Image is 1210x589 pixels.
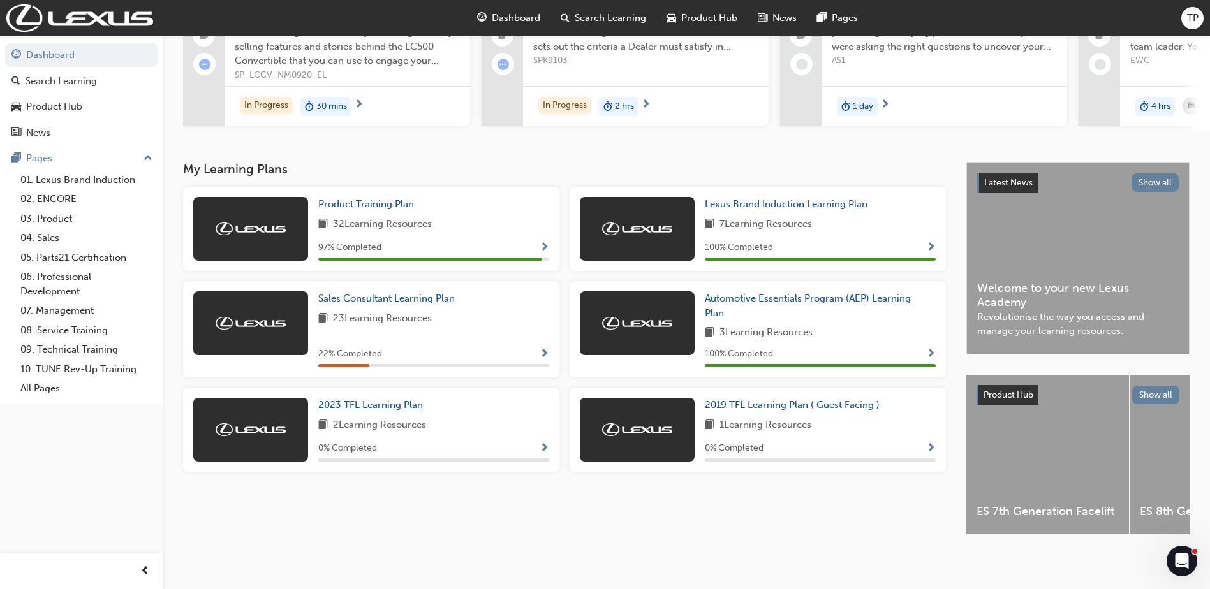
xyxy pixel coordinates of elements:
[880,99,890,111] span: next-icon
[681,11,737,25] span: Product Hub
[977,310,1179,338] span: Revolutionise the way you access and manage your learning resources.
[318,311,328,327] span: book-icon
[1132,173,1179,192] button: Show all
[5,121,158,145] a: News
[235,68,460,83] span: SP_LCCV_NM0920_EL
[1151,99,1170,114] span: 4 hrs
[15,228,158,248] a: 04. Sales
[26,99,82,114] div: Product Hub
[318,441,377,456] span: 0 % Completed
[305,98,314,115] span: duration-icon
[11,153,21,164] span: pages-icon
[316,99,347,114] span: 30 mins
[15,340,158,360] a: 09. Technical Training
[705,347,773,361] span: 100 % Completed
[540,242,549,254] span: Show Progress
[318,197,419,212] a: Product Training Plan
[748,5,807,31] a: news-iconNews
[602,423,672,436] img: Trak
[705,418,714,433] span: book-icon
[832,54,1057,68] span: AS1
[966,162,1190,354] a: Latest NewsShow allWelcome to your new Lexus AcademyRevolutionise the way you access and manage y...
[15,209,158,229] a: 03. Product
[11,50,21,61] span: guage-icon
[354,99,364,111] span: next-icon
[1187,11,1199,25] span: TP
[216,222,286,235] img: Trak
[705,399,880,411] span: 2019 TFL Learning Plan ( Guest Facing )
[719,418,811,433] span: 1 Learning Resources
[492,11,540,25] span: Dashboard
[318,399,423,411] span: 2023 TFL Learning Plan
[467,5,550,31] a: guage-iconDashboard
[318,418,328,433] span: book-icon
[853,99,873,114] span: 1 day
[6,4,153,32] img: Trak
[11,127,21,139] span: news-icon
[15,189,158,209] a: 02. ENCORE
[705,240,773,255] span: 100 % Completed
[807,5,868,31] a: pages-iconPages
[667,10,676,26] span: car-icon
[561,10,570,26] span: search-icon
[926,242,936,254] span: Show Progress
[705,197,873,212] a: Lexus Brand Induction Learning Plan
[11,76,20,87] span: search-icon
[11,101,21,113] span: car-icon
[15,301,158,321] a: 07. Management
[318,217,328,233] span: book-icon
[575,11,646,25] span: Search Learning
[977,385,1179,405] a: Product HubShow all
[15,379,158,398] a: All Pages
[926,240,936,256] button: Show Progress
[977,173,1179,193] a: Latest NewsShow all
[1095,59,1106,70] span: learningRecordVerb_NONE-icon
[984,389,1033,400] span: Product Hub
[318,291,460,306] a: Sales Consultant Learning Plan
[966,375,1129,534] a: ES 7th Generation Facelift
[318,198,414,210] span: Product Training Plan
[796,59,808,70] span: learningRecordVerb_NONE-icon
[977,504,1119,519] span: ES 7th Generation Facelift
[719,325,813,341] span: 3 Learning Resources
[333,311,432,327] span: 23 Learning Resources
[1167,546,1197,576] iframe: Intercom live chat
[318,398,428,412] a: 2023 TFL Learning Plan
[540,440,549,456] button: Show Progress
[602,317,672,330] img: Trak
[15,170,158,190] a: 01. Lexus Brand Induction
[772,11,797,25] span: News
[705,398,885,412] a: 2019 TFL Learning Plan ( Guest Facing )
[216,423,286,436] img: Trak
[1132,386,1180,404] button: Show all
[705,198,867,210] span: Lexus Brand Induction Learning Plan
[540,240,549,256] button: Show Progress
[705,325,714,341] span: book-icon
[5,147,158,170] button: Pages
[5,69,158,93] a: Search Learning
[199,59,210,70] span: learningRecordVerb_ATTEMPT-icon
[705,217,714,233] span: book-icon
[333,418,426,433] span: 2 Learning Resources
[540,349,549,360] span: Show Progress
[1181,7,1204,29] button: TP
[5,43,158,67] a: Dashboard
[26,74,97,89] div: Search Learning
[550,5,656,31] a: search-iconSearch Learning
[235,25,460,68] span: This eLearning module takes you through the key selling features and stories behind the LC500 Con...
[1188,98,1195,114] span: calendar-icon
[5,95,158,119] a: Product Hub
[705,441,764,456] span: 0 % Completed
[318,240,381,255] span: 97 % Completed
[5,41,158,147] button: DashboardSearch LearningProduct HubNews
[26,126,50,140] div: News
[926,443,936,454] span: Show Progress
[318,293,455,304] span: Sales Consultant Learning Plan
[183,162,946,177] h3: My Learning Plans
[926,440,936,456] button: Show Progress
[817,10,827,26] span: pages-icon
[477,10,487,26] span: guage-icon
[602,222,672,235] img: Trak
[538,97,591,114] div: In Progress
[603,98,612,115] span: duration-icon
